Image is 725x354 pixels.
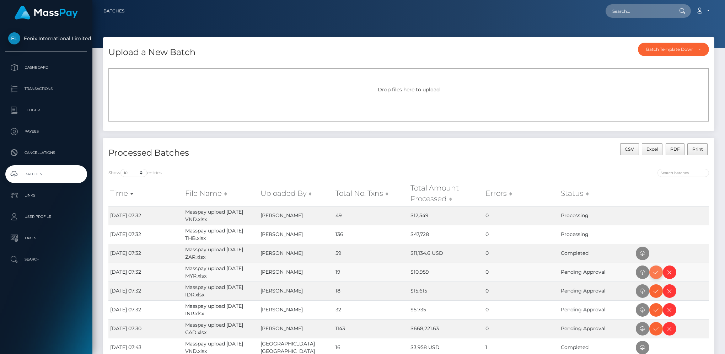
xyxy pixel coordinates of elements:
img: MassPay Logo [15,6,78,20]
p: Links [8,190,84,201]
p: Taxes [8,233,84,243]
td: [PERSON_NAME] [259,263,334,281]
td: [DATE] 07:30 [108,319,183,338]
td: [DATE] 07:32 [108,263,183,281]
td: Masspay upload [DATE] INR.xlsx [183,300,258,319]
td: 0 [484,319,559,338]
td: Masspay upload [DATE] IDR.xlsx [183,281,258,300]
td: [DATE] 07:32 [108,206,183,225]
a: User Profile [5,208,87,226]
div: Batch Template Download [646,47,693,52]
td: Masspay upload [DATE] THB.xlsx [183,225,258,244]
td: Masspay upload [DATE] VND.xlsx [183,206,258,225]
td: Masspay upload [DATE] CAD.xlsx [183,319,258,338]
td: $668,221.63 [409,319,484,338]
button: PDF [666,143,685,155]
a: Dashboard [5,59,87,76]
td: Pending Approval [559,281,634,300]
a: Search [5,251,87,268]
td: 0 [484,263,559,281]
input: Search... [606,4,672,18]
p: User Profile [8,211,84,222]
span: Drop files here to upload [378,86,440,93]
p: Search [8,254,84,265]
td: $12,549 [409,206,484,225]
a: Cancellations [5,144,87,162]
td: 136 [334,225,409,244]
td: $15,615 [409,281,484,300]
td: [DATE] 07:32 [108,281,183,300]
th: Time: activate to sort column ascending [108,181,183,206]
p: Payees [8,126,84,137]
td: [DATE] 07:32 [108,244,183,263]
td: [PERSON_NAME] [259,281,334,300]
td: 1143 [334,319,409,338]
th: Total Amount Processed: activate to sort column ascending [409,181,484,206]
p: Dashboard [8,62,84,73]
p: Cancellations [8,147,84,158]
td: Masspay upload [DATE] ZAR.xlsx [183,244,258,263]
td: 0 [484,300,559,319]
select: Showentries [120,169,147,177]
input: Search batches [657,169,709,177]
td: 0 [484,244,559,263]
span: Print [692,146,703,152]
a: Transactions [5,80,87,98]
td: Processing [559,206,634,225]
a: Batches [5,165,87,183]
button: Print [687,143,708,155]
td: 0 [484,281,559,300]
th: Total No. Txns: activate to sort column ascending [334,181,409,206]
a: Taxes [5,229,87,247]
a: Links [5,187,87,204]
td: 32 [334,300,409,319]
td: $5,735 [409,300,484,319]
span: Excel [646,146,658,152]
span: CSV [625,146,634,152]
td: [PERSON_NAME] [259,319,334,338]
td: 0 [484,225,559,244]
td: Pending Approval [559,263,634,281]
label: Show entries [108,169,162,177]
p: Ledger [8,105,84,116]
td: Pending Approval [559,319,634,338]
span: Fenix International Limited [5,35,87,42]
td: 18 [334,281,409,300]
th: Status: activate to sort column ascending [559,181,634,206]
td: [DATE] 07:32 [108,225,183,244]
td: Masspay upload [DATE] MYR.xlsx [183,263,258,281]
span: PDF [670,146,680,152]
td: Pending Approval [559,300,634,319]
button: CSV [620,143,639,155]
td: Completed [559,244,634,263]
td: 59 [334,244,409,263]
a: Payees [5,123,87,140]
td: [PERSON_NAME] [259,225,334,244]
td: [PERSON_NAME] [259,300,334,319]
td: $47,728 [409,225,484,244]
button: Batch Template Download [638,43,709,56]
td: $10,959 [409,263,484,281]
th: Uploaded By: activate to sort column ascending [259,181,334,206]
img: Fenix International Limited [8,32,20,44]
td: [PERSON_NAME] [259,244,334,263]
button: Excel [642,143,663,155]
td: Processing [559,225,634,244]
a: Ledger [5,101,87,119]
td: $11,134.6 USD [409,244,484,263]
p: Transactions [8,84,84,94]
td: 0 [484,206,559,225]
td: [DATE] 07:32 [108,300,183,319]
th: Errors: activate to sort column ascending [484,181,559,206]
p: Batches [8,169,84,179]
td: 19 [334,263,409,281]
h4: Processed Batches [108,147,403,159]
td: 49 [334,206,409,225]
a: Batches [103,4,124,18]
h4: Upload a New Batch [108,46,195,59]
td: [PERSON_NAME] [259,206,334,225]
th: File Name: activate to sort column ascending [183,181,258,206]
